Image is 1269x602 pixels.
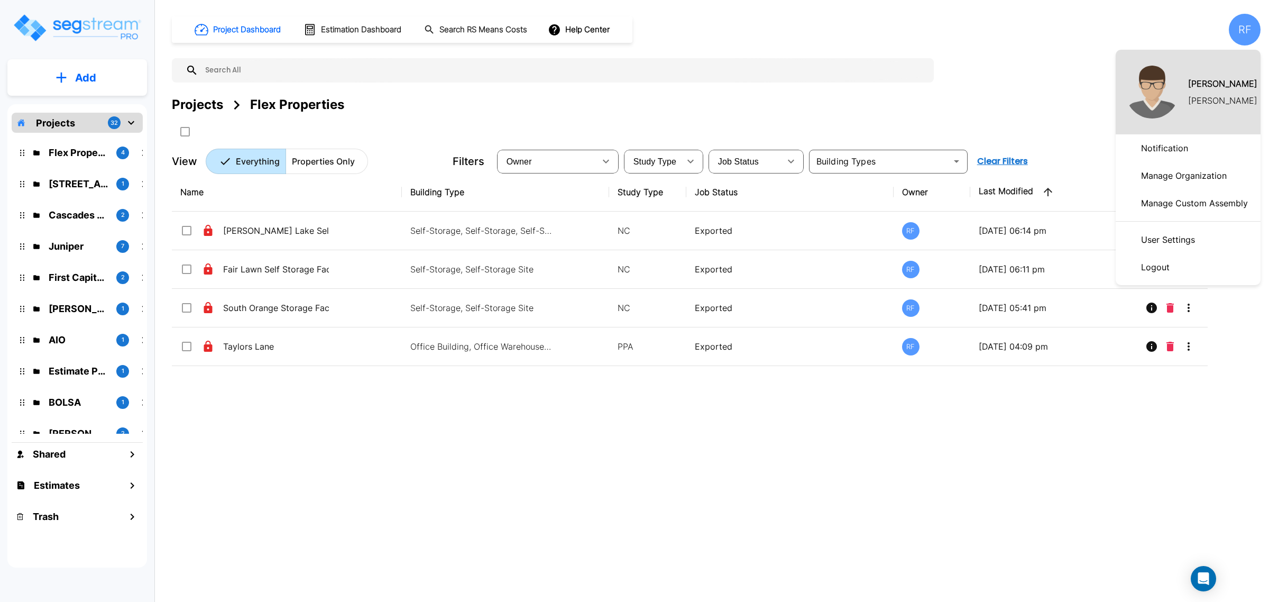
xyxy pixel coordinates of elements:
p: Manage Custom Assembly [1137,193,1252,214]
p: Manage Organization [1137,165,1231,186]
p: Notification [1137,138,1192,159]
p: Logout [1137,257,1174,278]
div: Open Intercom Messenger [1191,566,1216,591]
p: [PERSON_NAME] [1188,94,1257,107]
h1: [PERSON_NAME] [1188,77,1257,90]
img: Rafael Ferrales [1126,66,1179,118]
p: User Settings [1137,229,1199,250]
